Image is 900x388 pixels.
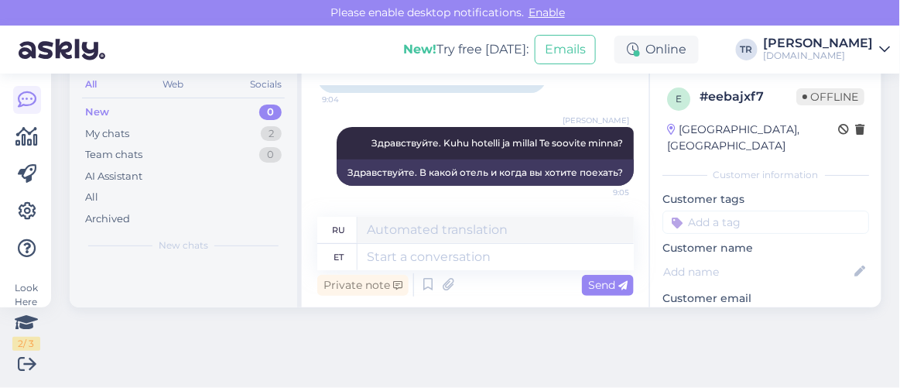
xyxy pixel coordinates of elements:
[662,191,869,208] p: Customer tags
[662,307,752,328] div: Request email
[571,187,629,198] span: 9:05
[736,39,758,60] div: TR
[662,168,869,182] div: Customer information
[85,147,142,163] div: Team chats
[614,36,699,64] div: Online
[322,94,380,105] span: 9:04
[82,74,100,94] div: All
[259,147,282,163] div: 0
[259,105,282,120] div: 0
[337,160,634,186] div: Здравствуйте. В какой отель и когда вы хотите поехать?
[317,275,409,296] div: Private note
[85,126,129,142] div: My chats
[764,37,874,50] div: [PERSON_NAME]
[85,105,109,120] div: New
[662,240,869,256] p: Customer name
[12,337,40,351] div: 2 / 3
[563,115,629,126] span: [PERSON_NAME]
[403,42,436,57] b: New!
[85,211,130,227] div: Archived
[663,263,851,280] input: Add name
[334,244,344,270] div: et
[588,278,628,292] span: Send
[403,40,529,59] div: Try free [DATE]:
[764,50,874,62] div: [DOMAIN_NAME]
[662,290,869,307] p: Customer email
[371,137,623,149] span: Здравствуйте. Kuhu hotelli ja millal Te soovite minna?
[159,239,208,252] span: New chats
[332,217,345,243] div: ru
[85,169,142,184] div: AI Assistant
[764,37,891,62] a: [PERSON_NAME][DOMAIN_NAME]
[85,190,98,205] div: All
[796,88,864,105] span: Offline
[676,93,682,105] span: e
[247,74,285,94] div: Socials
[535,35,596,64] button: Emails
[667,122,838,154] div: [GEOGRAPHIC_DATA], [GEOGRAPHIC_DATA]
[160,74,187,94] div: Web
[662,211,869,234] input: Add a tag
[524,5,570,19] span: Enable
[12,281,40,351] div: Look Here
[261,126,282,142] div: 2
[700,88,796,106] div: # eebajxf7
